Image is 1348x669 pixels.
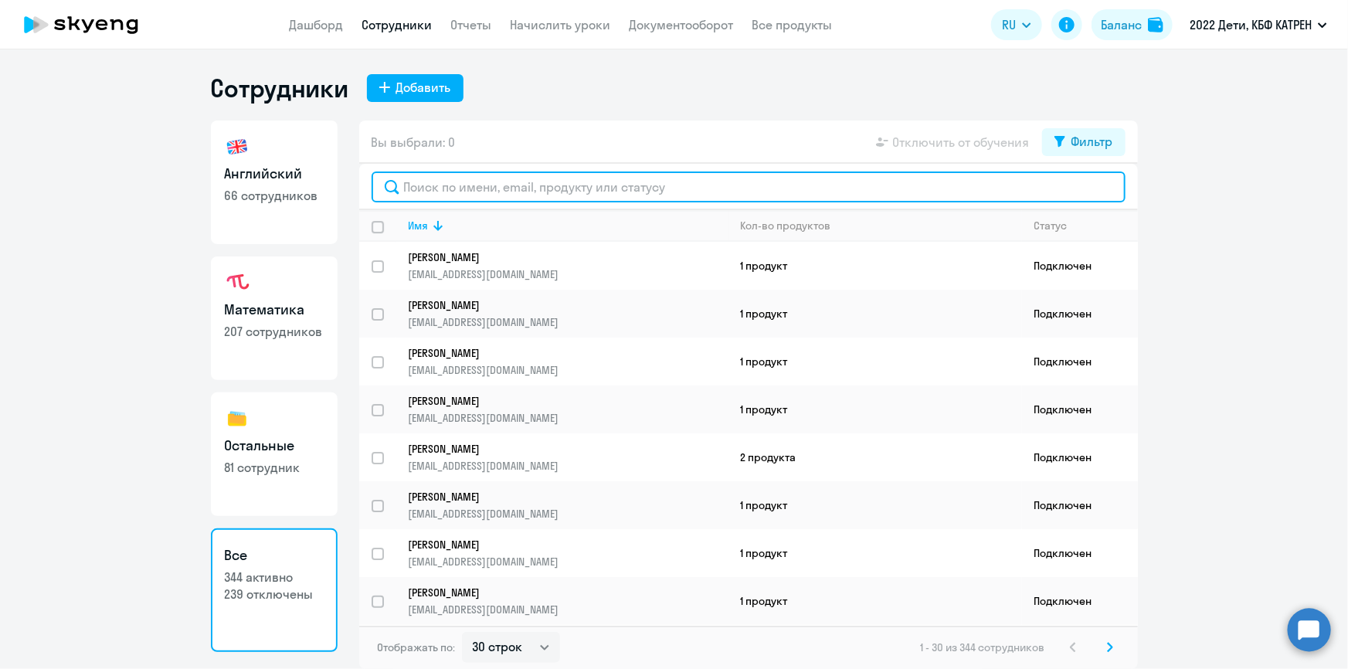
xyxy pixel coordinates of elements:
a: Документооборот [630,17,734,32]
p: 239 отключены [225,586,324,603]
p: 344 активно [225,569,324,586]
img: english [225,134,250,159]
td: 1 продукт [728,529,1022,577]
td: 1 продукт [728,338,1022,385]
h3: Математика [225,300,324,320]
p: [EMAIL_ADDRESS][DOMAIN_NAME] [409,459,728,473]
p: [EMAIL_ADDRESS][DOMAIN_NAME] [409,507,728,521]
img: balance [1148,17,1163,32]
p: [PERSON_NAME] [409,346,707,360]
a: Все продукты [752,17,833,32]
a: Начислить уроки [511,17,611,32]
span: Вы выбрали: 0 [372,133,456,151]
button: RU [991,9,1042,40]
a: [PERSON_NAME][EMAIL_ADDRESS][DOMAIN_NAME] [409,538,728,569]
p: 66 сотрудников [225,187,324,204]
p: [EMAIL_ADDRESS][DOMAIN_NAME] [409,411,728,425]
img: math [225,270,250,295]
span: Отображать по: [378,640,456,654]
div: Баланс [1101,15,1142,34]
a: Все344 активно239 отключены [211,528,338,652]
span: RU [1002,15,1016,34]
input: Поиск по имени, email, продукту или статусу [372,171,1126,202]
td: Подключен [1022,577,1138,625]
button: Балансbalance [1092,9,1173,40]
td: 1 продукт [728,481,1022,529]
td: Подключен [1022,242,1138,290]
p: [PERSON_NAME] [409,586,707,599]
p: [EMAIL_ADDRESS][DOMAIN_NAME] [409,555,728,569]
a: Сотрудники [362,17,433,32]
p: 207 сотрудников [225,323,324,340]
h3: Остальные [225,436,324,456]
td: Подключен [1022,481,1138,529]
td: 1 продукт [728,242,1022,290]
p: [PERSON_NAME] [409,538,707,552]
p: [EMAIL_ADDRESS][DOMAIN_NAME] [409,363,728,377]
div: Имя [409,219,728,233]
td: Подключен [1022,433,1138,481]
p: [PERSON_NAME] [409,250,707,264]
td: Подключен [1022,338,1138,385]
button: Добавить [367,74,463,102]
h1: Сотрудники [211,73,348,104]
a: [PERSON_NAME][EMAIL_ADDRESS][DOMAIN_NAME] [409,394,728,425]
p: [PERSON_NAME] [409,442,707,456]
div: Имя [409,219,429,233]
button: 2022 Дети, КБФ КАТРЕН [1182,6,1335,43]
p: 81 сотрудник [225,459,324,476]
div: Статус [1034,219,1068,233]
td: 1 продукт [728,577,1022,625]
h3: Все [225,545,324,565]
div: Фильтр [1071,132,1113,151]
td: 1 продукт [728,385,1022,433]
img: others [225,406,250,431]
span: 1 - 30 из 344 сотрудников [921,640,1045,654]
a: Дашборд [290,17,344,32]
td: Подключен [1022,529,1138,577]
div: Кол-во продуктов [741,219,1021,233]
h3: Английский [225,164,324,184]
td: Подключен [1022,385,1138,433]
td: Подключен [1022,290,1138,338]
p: 2022 Дети, КБФ КАТРЕН [1190,15,1312,34]
td: 2 продукта [728,433,1022,481]
div: Добавить [396,78,451,97]
p: [EMAIL_ADDRESS][DOMAIN_NAME] [409,315,728,329]
a: [PERSON_NAME][EMAIL_ADDRESS][DOMAIN_NAME] [409,490,728,521]
p: [PERSON_NAME] [409,490,707,504]
a: [PERSON_NAME][EMAIL_ADDRESS][DOMAIN_NAME] [409,442,728,473]
p: [EMAIL_ADDRESS][DOMAIN_NAME] [409,603,728,616]
a: [PERSON_NAME][EMAIL_ADDRESS][DOMAIN_NAME] [409,346,728,377]
a: [PERSON_NAME][EMAIL_ADDRESS][DOMAIN_NAME] [409,250,728,281]
p: [PERSON_NAME] [409,298,707,312]
div: Статус [1034,219,1137,233]
div: Кол-во продуктов [741,219,831,233]
a: Математика207 сотрудников [211,256,338,380]
a: [PERSON_NAME][EMAIL_ADDRESS][DOMAIN_NAME] [409,298,728,329]
p: [PERSON_NAME] [409,394,707,408]
a: Английский66 сотрудников [211,121,338,244]
a: [PERSON_NAME][EMAIL_ADDRESS][DOMAIN_NAME] [409,586,728,616]
button: Фильтр [1042,128,1126,156]
a: Остальные81 сотрудник [211,392,338,516]
a: Отчеты [451,17,492,32]
p: [EMAIL_ADDRESS][DOMAIN_NAME] [409,267,728,281]
td: 1 продукт [728,290,1022,338]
